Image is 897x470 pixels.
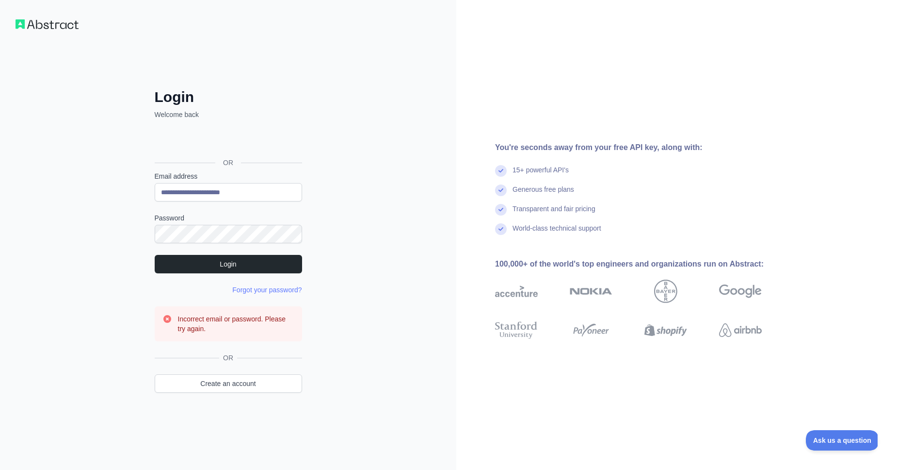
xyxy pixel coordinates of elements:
img: stanford university [495,319,538,341]
h3: Incorrect email or password. Please try again. [178,314,294,334]
div: Sign in with Google. Opens in new tab [155,130,300,151]
a: Forgot your password? [232,286,302,294]
img: airbnb [719,319,762,341]
div: You're seconds away from your free API key, along with: [495,142,793,153]
img: accenture [495,280,538,303]
img: check mark [495,204,507,216]
img: bayer [654,280,677,303]
iframe: Toggle Customer Support [806,430,878,451]
label: Password [155,213,302,223]
img: payoneer [570,319,612,341]
img: Workflow [16,19,79,29]
div: 15+ powerful API's [513,165,569,185]
iframe: Sign in with Google Button [150,130,305,151]
span: OR [219,353,237,363]
img: check mark [495,223,507,235]
a: Create an account [155,374,302,393]
img: nokia [570,280,612,303]
div: World-class technical support [513,223,601,243]
div: Transparent and fair pricing [513,204,595,223]
div: 100,000+ of the world's top engineers and organizations run on Abstract: [495,258,793,270]
img: check mark [495,165,507,177]
img: check mark [495,185,507,196]
span: OR [215,158,241,168]
h2: Login [155,88,302,106]
img: shopify [644,319,687,341]
div: Generous free plans [513,185,574,204]
img: google [719,280,762,303]
button: Login [155,255,302,273]
p: Welcome back [155,110,302,119]
label: Email address [155,171,302,181]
